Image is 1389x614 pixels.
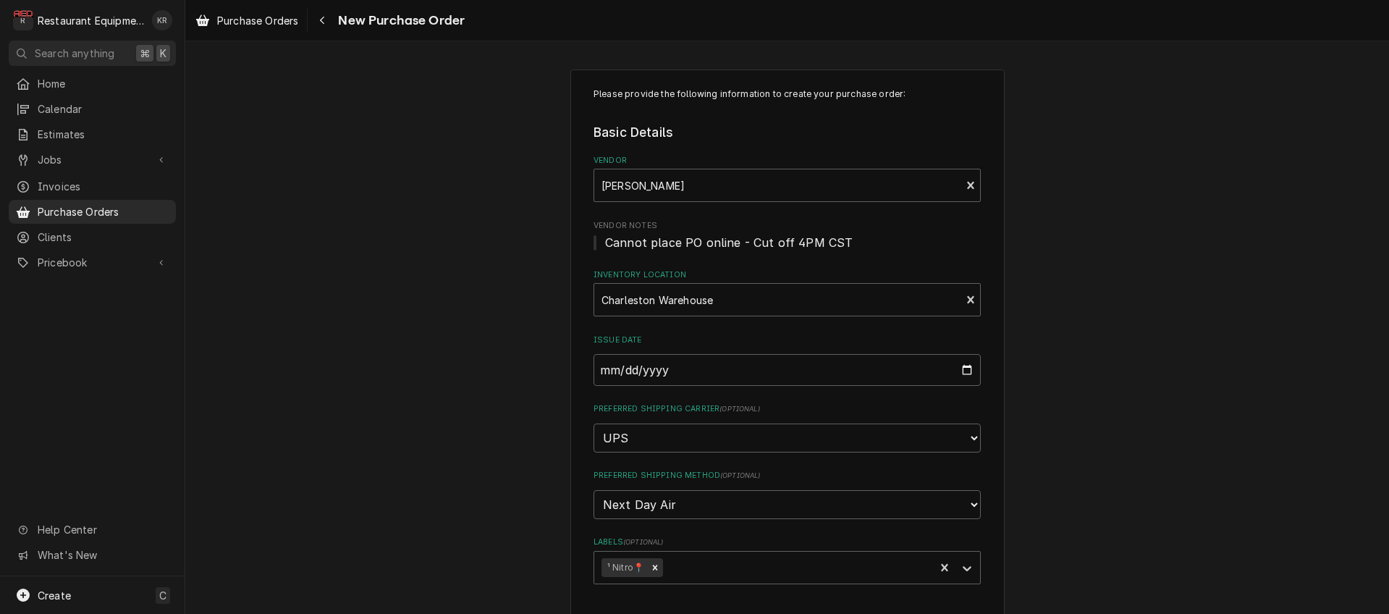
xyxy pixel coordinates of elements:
span: Cannot place PO online - Cut off 4PM CST [605,235,853,250]
span: Jobs [38,152,147,167]
span: Clients [38,230,169,245]
div: Restaurant Equipment Diagnostics's Avatar [13,10,33,30]
div: Remove ¹ Nitro📍 [647,558,663,577]
a: Invoices [9,174,176,198]
button: Navigate back [311,9,334,32]
div: Vendor Notes [594,220,981,251]
div: Labels [594,537,981,584]
label: Vendor [594,155,981,167]
a: Estimates [9,122,176,146]
label: Labels [594,537,981,548]
span: Invoices [38,179,169,194]
div: Preferred Shipping Method [594,470,981,518]
span: Vendor Notes [594,234,981,251]
span: What's New [38,547,167,563]
div: Vendor [594,155,981,202]
div: Kelli Robinette's Avatar [152,10,172,30]
div: ¹ Nitro📍 [601,558,647,577]
span: ⌘ [140,46,150,61]
div: Issue Date [594,335,981,386]
div: Inventory Location [594,269,981,316]
span: Estimates [38,127,169,142]
a: Go to Pricebook [9,251,176,274]
div: KR [152,10,172,30]
a: Go to What's New [9,543,176,567]
span: Home [38,76,169,91]
a: Purchase Orders [9,200,176,224]
span: ( optional ) [719,405,760,413]
p: Please provide the following information to create your purchase order: [594,88,981,101]
a: Go to Help Center [9,518,176,542]
span: Pricebook [38,255,147,270]
input: yyyy-mm-dd [594,354,981,386]
a: Purchase Orders [190,9,304,33]
span: K [160,46,166,61]
span: Vendor Notes [594,220,981,232]
span: ( optional ) [623,538,664,546]
span: Search anything [35,46,114,61]
label: Preferred Shipping Method [594,470,981,481]
div: Preferred Shipping Carrier [594,403,981,452]
span: Create [38,589,71,602]
label: Preferred Shipping Carrier [594,403,981,415]
span: Calendar [38,101,169,117]
a: Go to Jobs [9,148,176,172]
span: Purchase Orders [38,204,169,219]
div: Restaurant Equipment Diagnostics [38,13,144,28]
label: Issue Date [594,335,981,346]
label: Inventory Location [594,269,981,281]
a: Calendar [9,97,176,121]
span: New Purchase Order [334,11,465,30]
a: Home [9,72,176,96]
span: Help Center [38,522,167,537]
span: C [159,588,166,603]
div: R [13,10,33,30]
span: ( optional ) [720,471,761,479]
a: Clients [9,225,176,249]
legend: Basic Details [594,123,981,142]
span: Purchase Orders [217,13,298,28]
button: Search anything⌘K [9,41,176,66]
